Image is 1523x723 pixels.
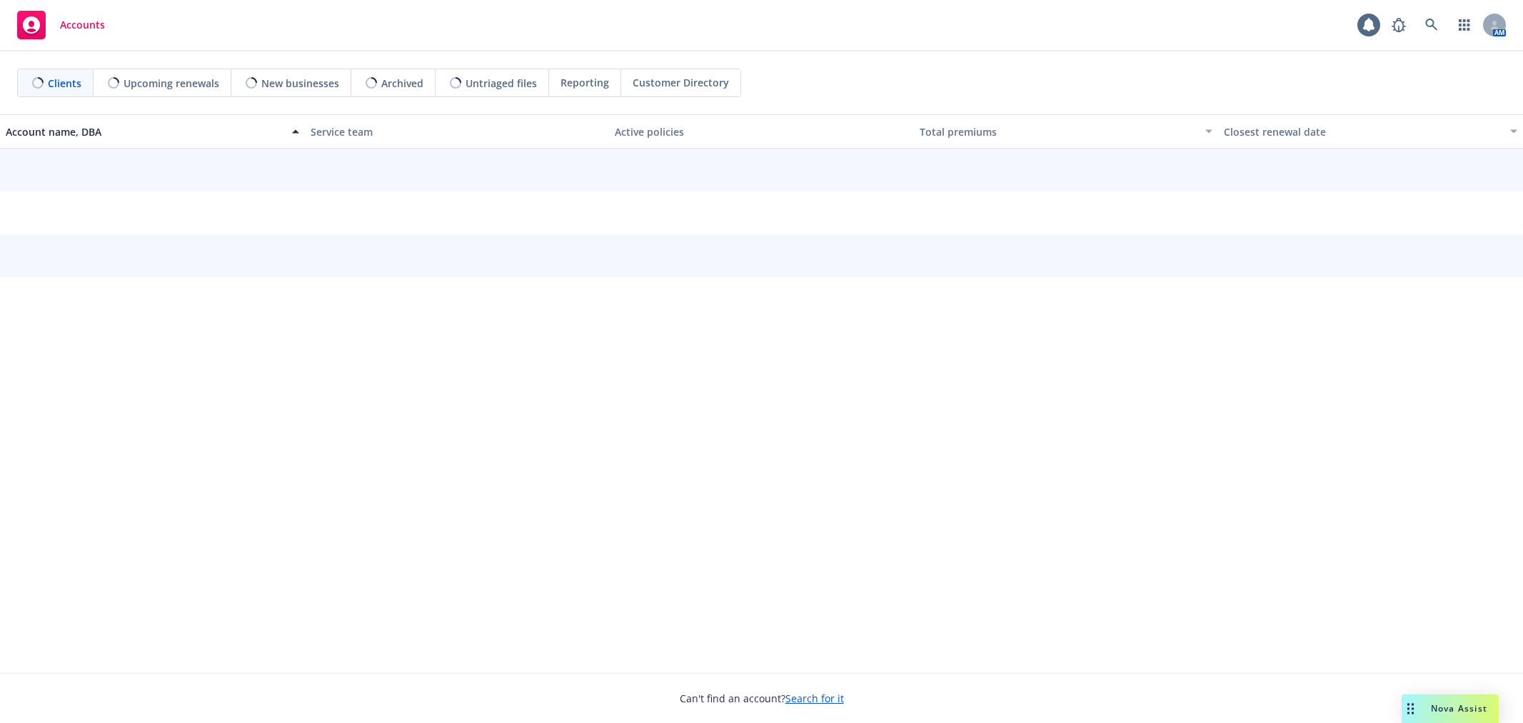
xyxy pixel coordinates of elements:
button: Closest renewal date [1218,114,1523,149]
span: Archived [381,76,423,91]
a: Search [1417,11,1446,39]
span: Accounts [60,19,105,31]
div: Total premiums [920,124,1197,139]
a: Accounts [11,5,111,45]
div: Service team [311,124,604,139]
button: Total premiums [914,114,1219,149]
div: Drag to move [1402,694,1419,723]
span: Nova Assist [1431,702,1487,714]
div: Active policies [615,124,908,139]
a: Search for it [785,692,844,705]
span: New businesses [261,76,339,91]
a: Report a Bug [1384,11,1413,39]
span: Customer Directory [633,75,729,90]
span: Untriaged files [466,76,537,91]
button: Nova Assist [1402,694,1499,723]
span: Can't find an account? [680,691,844,706]
button: Service team [305,114,610,149]
span: Clients [48,76,81,91]
div: Closest renewal date [1224,124,1502,139]
span: Reporting [561,75,609,90]
button: Active policies [609,114,914,149]
a: Switch app [1450,11,1479,39]
div: Account name, DBA [6,124,283,139]
span: Upcoming renewals [124,76,219,91]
